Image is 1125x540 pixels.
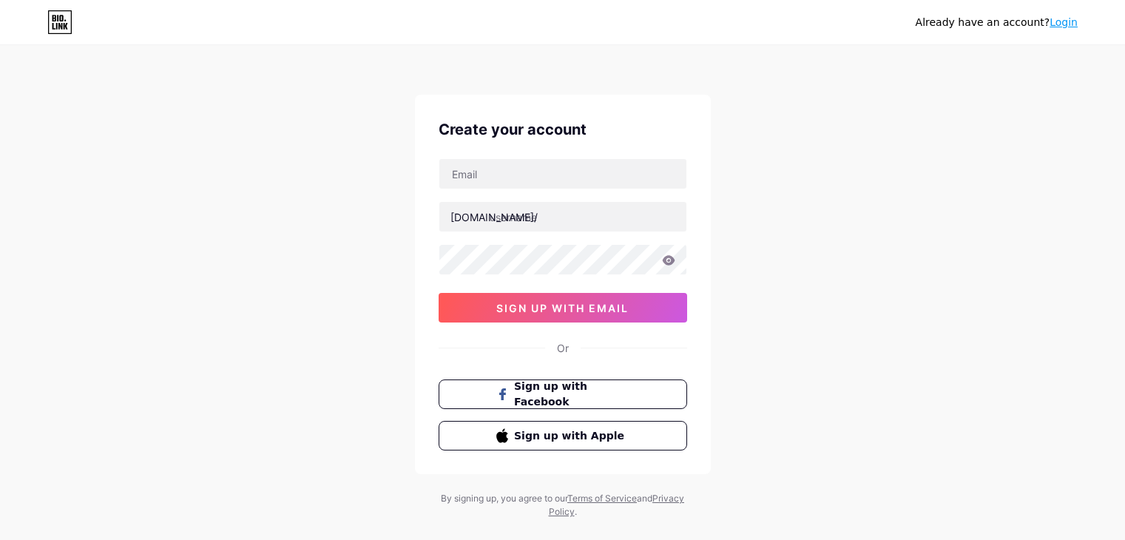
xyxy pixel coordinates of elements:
div: Create your account [439,118,687,141]
span: Sign up with Apple [514,428,629,444]
div: Already have an account? [916,15,1078,30]
span: Sign up with Facebook [514,379,629,410]
div: By signing up, you agree to our and . [437,492,689,519]
span: sign up with email [496,302,629,314]
a: Login [1050,16,1078,28]
button: Sign up with Apple [439,421,687,450]
input: Email [439,159,686,189]
div: [DOMAIN_NAME]/ [450,209,538,225]
input: username [439,202,686,232]
button: Sign up with Facebook [439,379,687,409]
div: Or [557,340,569,356]
a: Terms of Service [567,493,637,504]
button: sign up with email [439,293,687,323]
